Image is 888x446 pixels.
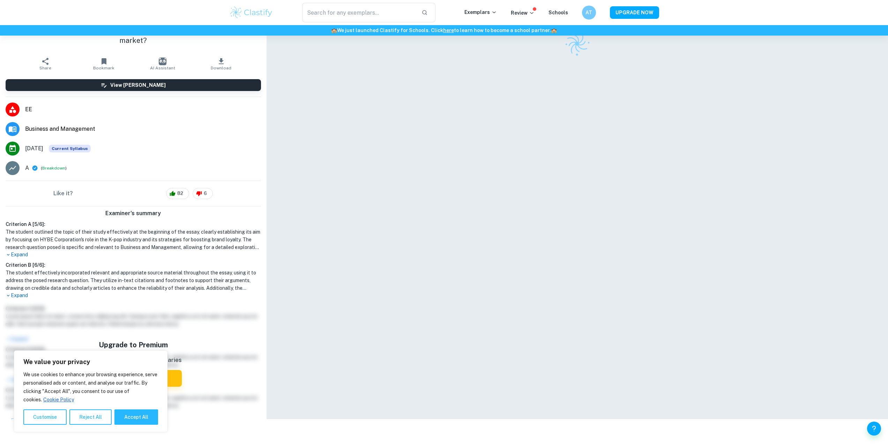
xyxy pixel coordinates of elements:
img: AI Assistant [159,58,166,65]
span: 🏫 [331,28,337,33]
span: Share [39,66,51,70]
p: We value your privacy [23,358,158,366]
img: Clastify logo [560,27,595,61]
span: Bookmark [93,66,114,70]
a: here [443,28,454,33]
button: Download [192,54,251,74]
h6: Examiner's summary [3,209,264,218]
span: ( ) [41,165,67,172]
div: This exemplar is based on the current syllabus. Feel free to refer to it for inspiration/ideas wh... [49,145,91,152]
button: UPGRADE NOW [610,6,659,19]
button: AT [582,6,596,20]
button: Bookmark [75,54,133,74]
p: We use cookies to enhance your browsing experience, serve personalised ads or content, and analys... [23,370,158,404]
div: 6 [193,188,213,199]
h6: Like it? [53,189,73,198]
div: 82 [166,188,189,199]
span: Business and Management [25,125,261,133]
a: Schools [549,10,568,15]
p: Expand [6,251,261,258]
span: 6 [200,190,211,197]
button: Reject All [69,409,112,425]
span: EE [25,105,261,114]
p: Expand [6,292,261,299]
h6: AT [585,9,593,16]
h6: Criterion B [ 6 / 6 ]: [6,261,261,269]
h1: The student outlined the topic of their study effectively at the beginning of the essay, clearly ... [6,228,261,251]
button: Customise [23,409,67,425]
a: Cookie Policy [43,396,74,403]
button: Breakdown [42,165,65,172]
p: Exemplars [464,8,497,16]
span: AI Assistant [150,66,175,70]
h6: Criterion A [ 5 / 6 ]: [6,220,261,228]
h1: The student effectively incorporated relevant and appropriate source material throughout the essa... [6,269,261,292]
button: Help and Feedback [867,422,881,436]
span: Download [211,66,231,70]
button: Accept All [114,409,158,425]
button: AI Assistant [133,54,192,74]
span: 🏫 [551,28,557,33]
button: Share [16,54,75,74]
div: We value your privacy [14,350,167,432]
span: Current Syllabus [49,145,91,152]
h6: We just launched Clastify for Schools. Click to learn how to become a school partner. [1,27,887,34]
button: View [PERSON_NAME] [6,79,261,91]
span: [DATE] [25,144,43,153]
p: Review [511,9,535,17]
span: 82 [173,190,187,197]
h6: View [PERSON_NAME] [110,81,166,89]
p: A [25,164,29,172]
input: Search for any exemplars... [302,3,416,22]
h5: Upgrade to Premium [85,340,182,350]
img: Clastify logo [229,6,274,20]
